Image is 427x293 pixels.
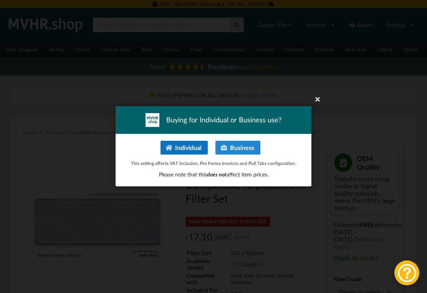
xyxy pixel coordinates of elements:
[146,113,159,127] img: mvhr-inverted.png
[124,171,303,179] p: Please note that this affect item prices.
[124,160,303,166] p: This setting affects VAT inclusion, Pro Forma Invoices and Pull Tabs configuration.
[166,115,281,125] span: Buying for Individual or Business use?
[161,141,208,155] button: Individual
[207,171,227,178] span: does not
[215,141,260,155] button: Business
